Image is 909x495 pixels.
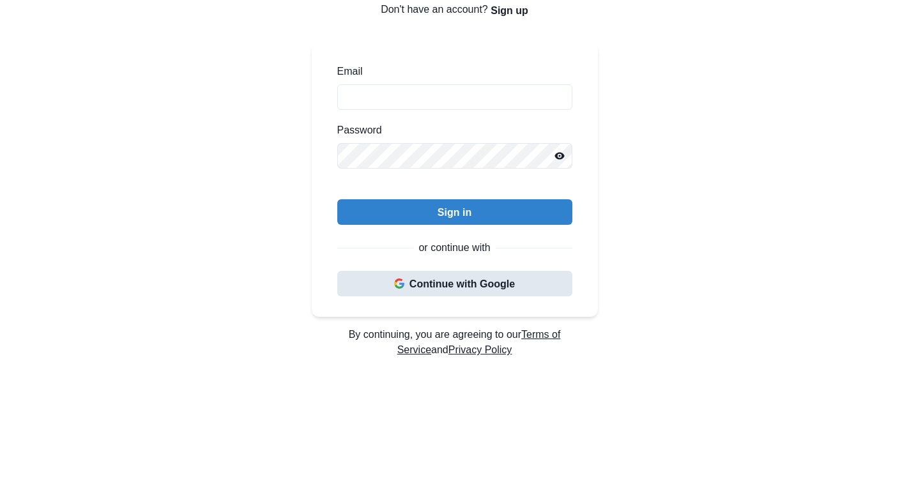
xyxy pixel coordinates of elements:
[337,199,572,225] button: Sign in
[418,240,490,255] p: or continue with
[337,271,572,296] button: Continue with Google
[547,143,572,169] button: Reveal password
[337,123,565,138] label: Password
[448,344,512,355] a: Privacy Policy
[337,64,565,79] label: Email
[312,327,598,358] p: By continuing, you are agreeing to our and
